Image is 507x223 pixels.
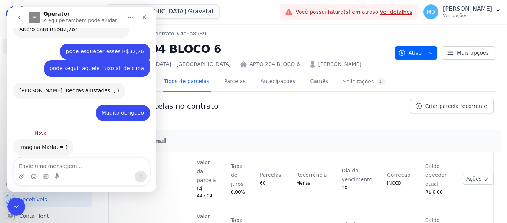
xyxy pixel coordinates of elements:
[443,13,492,19] p: Ver opções
[12,150,54,154] div: Adriane • Há 6min
[115,137,495,146] h2: Parcela Normal
[427,9,435,15] span: MD
[3,22,92,37] a: Visão Geral
[259,72,297,92] a: Antecipações
[231,163,243,187] span: Taxa de juros
[53,36,143,52] div: pode esquecer esses R$32,76
[398,46,422,60] span: Ativo
[249,60,300,68] a: APTO 204 BLOCO 6
[463,173,494,185] button: Ações
[296,172,327,178] span: Recorrência
[6,180,89,189] div: Plataformas
[342,185,347,190] span: 10
[151,30,206,38] a: Contrato #4c5a8989
[6,75,143,98] div: Adriane diz…
[3,153,92,168] a: Negativação
[6,132,66,148] div: Imagina Marla. = )Adriane • Há 6min
[107,60,231,68] div: [GEOGRAPHIC_DATA] - [GEOGRAPHIC_DATA]
[295,8,412,16] span: Você possui fatura(s) em atraso.
[387,172,410,178] span: Correção
[130,3,144,16] div: Fechar
[395,46,438,60] button: Ativo
[107,4,220,19] button: [GEOGRAPHIC_DATA] Gravatai
[35,166,41,172] button: Selecionador de GIF
[377,78,386,85] div: 0
[410,99,494,113] a: Criar parcela recorrente
[3,39,92,54] a: Contratos
[6,53,143,75] div: Marla diz…
[425,189,443,195] span: R$ 0,00
[341,72,387,92] a: Solicitações0
[59,41,137,48] div: pode esquecer esses R$32,76
[47,166,53,172] button: Start recording
[6,150,142,163] textarea: Envie uma mensagem...
[318,60,362,68] a: [PERSON_NAME]
[425,163,447,187] span: Saldo devedor atual
[107,30,206,38] nav: Breadcrumb
[23,166,29,172] button: Selecionador de Emoji
[12,136,60,144] div: Imagina Marla. = )
[3,192,92,207] a: Recebíveis
[108,102,218,111] h1: Tipos de parcelas no contrato
[3,121,92,136] a: Transferências
[7,198,25,216] iframe: Intercom live chat
[260,181,265,186] span: 60
[343,78,386,85] div: Solicitações
[107,41,389,57] h2: APTO 204 BLOCO 6
[88,98,143,114] div: Muuito obrigado
[197,159,216,183] span: Valor da parcela
[443,5,492,13] p: [PERSON_NAME]
[12,80,112,87] div: [PERSON_NAME]. Regras ajustadas. ; )
[442,46,495,60] a: Mais opções
[342,168,373,182] span: Dia do vencimento
[127,163,139,175] button: Enviar uma mensagem
[260,172,281,178] span: Parcelas
[387,181,403,186] span: INCCDI
[6,75,118,92] div: [PERSON_NAME]. Regras ajustadas. ; )
[6,36,143,53] div: Marla diz…
[308,72,330,92] a: Carnês
[223,72,247,92] a: Parcelas
[296,181,312,186] span: Mensal
[231,189,245,195] span: 0,00%
[3,104,92,119] a: Minha Carteira
[163,72,211,92] a: Tipos de parcelas
[19,196,47,203] span: Recebíveis
[3,71,92,86] a: Lotes
[197,186,212,198] span: R$ 445,04
[19,212,49,220] span: Conta Hent
[457,49,489,57] span: Mais opções
[380,9,413,15] a: Ver detalhes
[3,55,92,70] a: Parcelas
[12,166,17,172] button: Upload do anexo
[116,3,130,17] button: Início
[6,98,143,120] div: Marla diz…
[107,30,389,38] nav: Breadcrumb
[7,7,156,192] iframe: Intercom live chat
[425,102,487,110] span: Criar parcela recorrente
[3,137,92,152] a: Crédito
[42,57,137,65] div: pode seguir aquele fluxo ali de cima
[94,102,137,109] div: Muuito obrigado
[6,132,143,165] div: Adriane diz…
[418,1,507,22] button: MD [PERSON_NAME] Ver opções
[6,125,143,126] div: New messages divider
[3,88,92,103] a: Clientes
[36,9,109,17] p: A equipe também pode ajudar
[36,53,143,69] div: pode seguir aquele fluxo ali de cima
